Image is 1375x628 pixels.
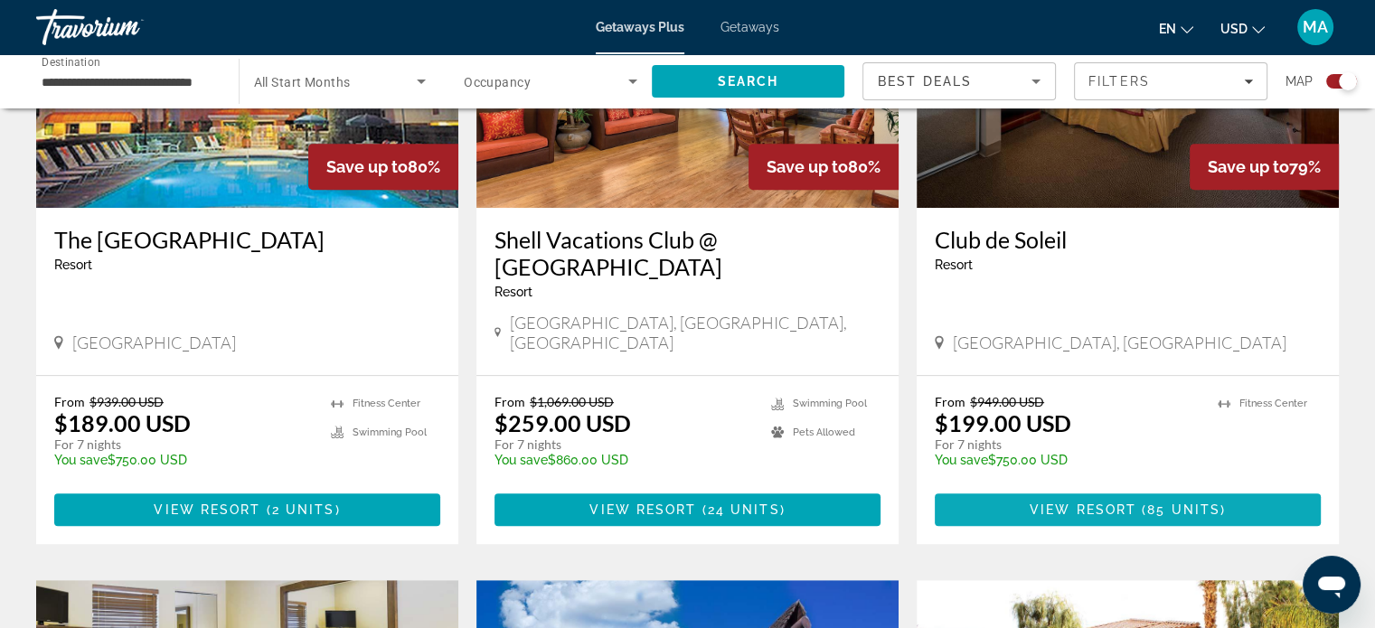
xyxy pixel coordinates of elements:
div: 79% [1190,144,1339,190]
p: $199.00 USD [935,409,1071,436]
span: ( ) [261,502,341,517]
span: Resort [494,285,532,299]
span: 24 units [708,502,780,517]
span: ( ) [1136,502,1226,517]
button: User Menu [1292,8,1339,46]
span: Save up to [1208,157,1289,176]
a: Club de Soleil [935,226,1321,253]
span: From [494,394,525,409]
button: View Resort(2 units) [54,493,440,526]
p: $189.00 USD [54,409,191,436]
p: For 7 nights [494,436,753,453]
span: You save [494,453,548,467]
span: Pets Allowed [793,426,855,438]
span: MA [1303,18,1328,36]
span: Destination [42,55,100,68]
span: 2 units [272,502,335,517]
p: $750.00 USD [54,453,313,467]
button: Change currency [1220,15,1265,42]
span: [GEOGRAPHIC_DATA], [GEOGRAPHIC_DATA], [GEOGRAPHIC_DATA] [510,313,881,352]
div: 80% [749,144,899,190]
p: For 7 nights [935,436,1200,453]
span: [GEOGRAPHIC_DATA] [72,333,236,352]
span: View Resort [1030,502,1136,517]
span: View Resort [154,502,260,517]
p: $860.00 USD [494,453,753,467]
span: From [54,394,85,409]
span: 85 units [1147,502,1220,517]
span: View Resort [589,502,696,517]
span: ( ) [696,502,785,517]
iframe: Botón para iniciar la ventana de mensajería [1303,556,1361,614]
span: Map [1286,69,1313,94]
span: Swimming Pool [793,398,867,409]
input: Select destination [42,71,215,93]
span: Resort [54,258,92,272]
a: Getaways [720,20,779,34]
span: USD [1220,22,1248,36]
a: Shell Vacations Club @ [GEOGRAPHIC_DATA] [494,226,881,280]
span: You save [54,453,108,467]
span: [GEOGRAPHIC_DATA], [GEOGRAPHIC_DATA] [953,333,1286,352]
span: Save up to [767,157,848,176]
span: Resort [935,258,973,272]
mat-select: Sort by [878,70,1041,92]
span: en [1159,22,1176,36]
span: Swimming Pool [353,426,427,438]
button: View Resort(24 units) [494,493,881,526]
p: $750.00 USD [935,453,1200,467]
span: Best Deals [878,74,972,89]
div: 80% [308,144,458,190]
span: From [935,394,965,409]
a: Travorium [36,4,217,51]
a: The [GEOGRAPHIC_DATA] [54,226,440,253]
span: $939.00 USD [89,394,164,409]
span: Fitness Center [353,398,420,409]
span: Filters [1088,74,1150,89]
button: Change language [1159,15,1193,42]
span: $949.00 USD [970,394,1044,409]
span: Save up to [326,157,408,176]
p: For 7 nights [54,436,313,453]
span: $1,069.00 USD [530,394,614,409]
button: View Resort(85 units) [935,493,1321,526]
p: $259.00 USD [494,409,631,436]
button: Filters [1074,62,1267,100]
span: All Start Months [254,75,351,89]
span: You save [935,453,988,467]
span: Search [717,74,778,89]
a: Getaways Plus [596,20,684,34]
button: Search [652,65,845,98]
span: Occupancy [464,75,531,89]
span: Fitness Center [1239,398,1307,409]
